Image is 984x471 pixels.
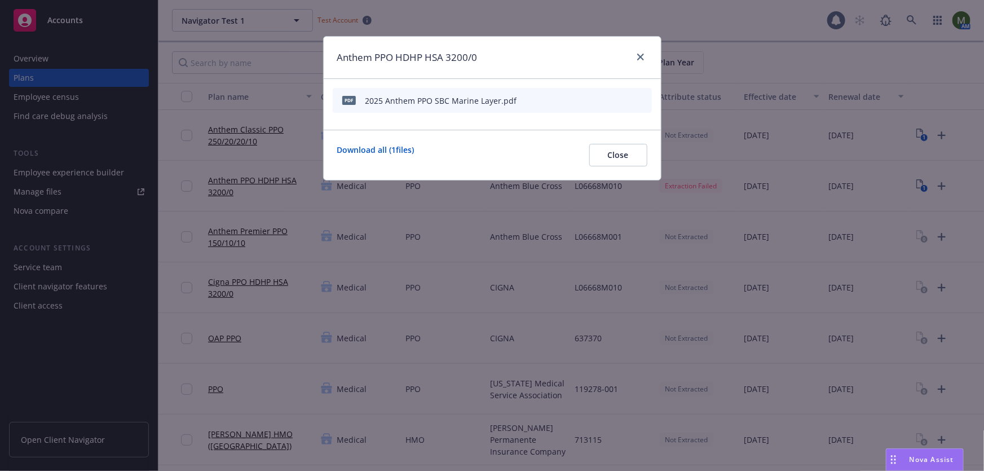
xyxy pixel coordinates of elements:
[634,50,647,64] a: close
[910,455,954,464] span: Nova Assist
[579,93,592,109] button: start extraction
[886,448,964,471] button: Nova Assist
[337,50,478,65] h1: Anthem PPO HDHP HSA 3200/0
[619,93,629,109] button: preview file
[638,93,647,109] button: archive file
[589,144,647,166] button: Close
[886,449,901,470] div: Drag to move
[342,96,356,104] span: pdf
[337,144,414,166] a: Download all ( 1 files)
[608,149,629,160] span: Close
[601,93,610,109] button: download file
[365,95,517,107] div: 2025 Anthem PPO SBC Marine Layer.pdf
